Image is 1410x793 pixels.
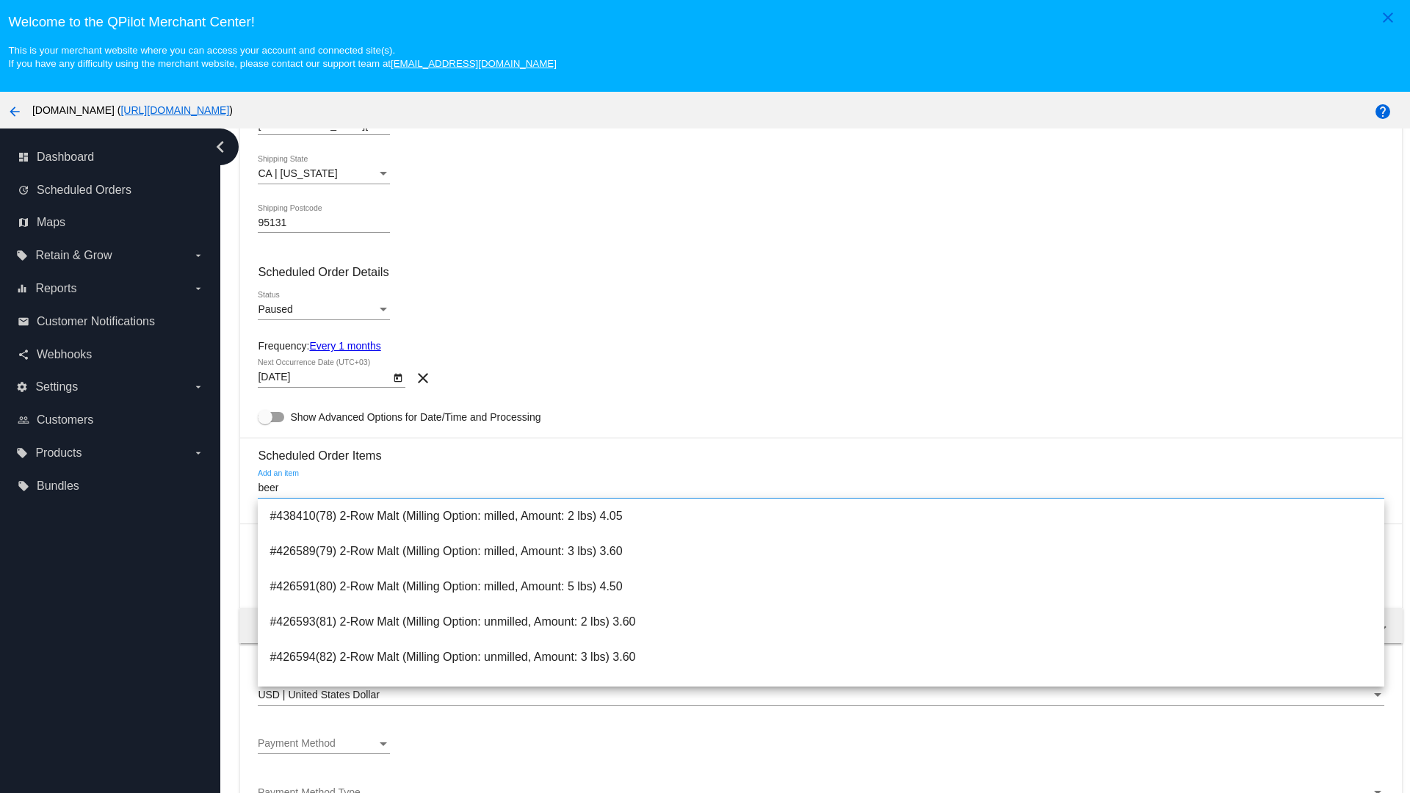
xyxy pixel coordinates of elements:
[37,479,79,493] span: Bundles
[270,640,1372,675] span: #426594(82) 2-Row Malt (Milling Option: unmilled, Amount: 3 lbs) 3.60
[258,303,292,315] span: Paused
[37,184,131,197] span: Scheduled Orders
[120,104,229,116] a: [URL][DOMAIN_NAME]
[414,369,432,387] mat-icon: clear
[270,675,1372,710] span: #438411(83) 2-Row Malt (Milling Option: unmilled, Amount: 5 lbs) 4.50
[258,167,337,179] span: CA | [US_STATE]
[258,438,1384,463] h3: Scheduled Order Items
[37,151,94,164] span: Dashboard
[16,447,28,459] i: local_offer
[258,689,379,700] span: USD | United States Dollar
[258,738,390,750] mat-select: Payment Method
[35,249,112,262] span: Retain & Grow
[6,103,23,120] mat-icon: arrow_back
[258,304,390,316] mat-select: Status
[18,184,29,196] i: update
[1379,9,1397,26] mat-icon: close
[258,265,1384,279] h3: Scheduled Order Details
[18,343,204,366] a: share Webhooks
[18,151,29,163] i: dashboard
[192,283,204,294] i: arrow_drop_down
[16,283,28,294] i: equalizer
[16,250,28,261] i: local_offer
[258,168,390,180] mat-select: Shipping State
[258,340,1384,352] div: Frequency:
[18,474,204,498] a: local_offer Bundles
[18,178,204,202] a: update Scheduled Orders
[35,380,78,394] span: Settings
[270,499,1372,534] span: #438410(78) 2-Row Malt (Milling Option: milled, Amount: 2 lbs) 4.05
[192,447,204,459] i: arrow_drop_down
[290,410,540,424] span: Show Advanced Options for Date/Time and Processing
[35,282,76,295] span: Reports
[37,315,155,328] span: Customer Notifications
[37,216,65,229] span: Maps
[8,45,556,69] small: This is your merchant website where you can access your account and connected site(s). If you hav...
[192,381,204,393] i: arrow_drop_down
[391,58,557,69] a: [EMAIL_ADDRESS][DOMAIN_NAME]
[37,348,92,361] span: Webhooks
[18,349,29,361] i: share
[18,310,204,333] a: email Customer Notifications
[258,689,1384,701] mat-select: Currency
[18,211,204,234] a: map Maps
[258,737,336,749] span: Payment Method
[35,446,82,460] span: Products
[1374,103,1392,120] mat-icon: help
[192,250,204,261] i: arrow_drop_down
[258,482,1384,494] input: Add an item
[32,104,233,116] span: [DOMAIN_NAME] ( )
[8,14,1401,30] h3: Welcome to the QPilot Merchant Center!
[18,217,29,228] i: map
[309,340,380,352] a: Every 1 months
[270,604,1372,640] span: #426593(81) 2-Row Malt (Milling Option: unmilled, Amount: 2 lbs) 3.60
[390,369,405,385] button: Open calendar
[270,569,1372,604] span: #426591(80) 2-Row Malt (Milling Option: milled, Amount: 5 lbs) 4.50
[258,217,390,229] input: Shipping Postcode
[16,381,28,393] i: settings
[18,414,29,426] i: people_outline
[18,145,204,169] a: dashboard Dashboard
[18,480,29,492] i: local_offer
[18,316,29,327] i: email
[209,135,232,159] i: chevron_left
[18,408,204,432] a: people_outline Customers
[37,413,93,427] span: Customers
[270,534,1372,569] span: #426589(79) 2-Row Malt (Milling Option: milled, Amount: 3 lbs) 3.60
[239,608,1402,643] mat-expansion-panel-header: Order total 0.00
[258,372,390,383] input: Next Occurrence Date (UTC+03)
[257,620,314,632] span: Order total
